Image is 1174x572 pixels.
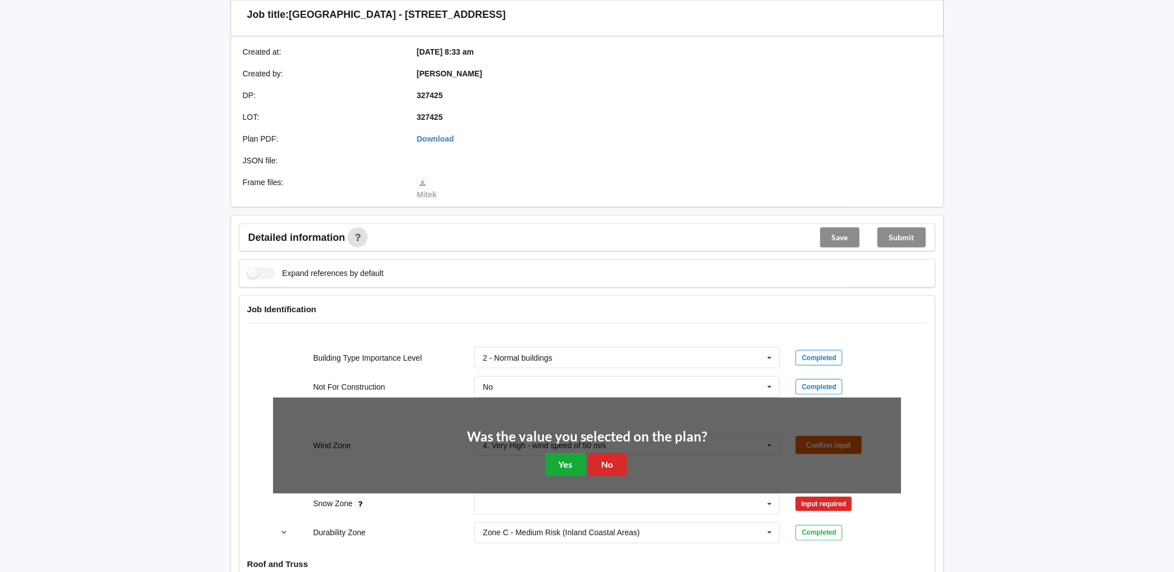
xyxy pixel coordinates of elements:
[313,382,385,391] label: Not For Construction
[313,499,355,508] label: Snow Zone
[235,90,410,101] div: DP :
[796,379,842,395] div: Completed
[483,529,640,537] div: Zone C - Medium Risk (Inland Coastal Areas)
[247,304,927,314] h4: Job Identification
[588,453,627,476] button: No
[289,8,506,21] h3: [GEOGRAPHIC_DATA] - [STREET_ADDRESS]
[545,453,586,476] button: Yes
[796,497,852,511] div: Input required
[417,69,482,78] b: [PERSON_NAME]
[235,68,410,79] div: Created by :
[235,133,410,144] div: Plan PDF :
[417,178,437,199] a: Mitek
[417,113,443,122] b: 327425
[796,525,842,541] div: Completed
[249,232,345,243] span: Detailed information
[235,112,410,123] div: LOT :
[483,383,493,391] div: No
[483,354,553,362] div: 2 - Normal buildings
[313,529,366,537] label: Durability Zone
[417,134,454,143] a: Download
[247,559,927,570] h4: Roof and Truss
[247,8,289,21] h3: Job title:
[417,47,474,56] b: [DATE] 8:33 am
[235,46,410,57] div: Created at :
[313,353,422,362] label: Building Type Importance Level
[235,155,410,166] div: JSON file :
[796,350,842,366] div: Completed
[247,268,384,279] label: Expand references by default
[467,428,707,445] h2: Was the value you selected on the plan?
[417,91,443,100] b: 327425
[273,523,295,543] button: reference-toggle
[235,177,410,200] div: Frame files :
